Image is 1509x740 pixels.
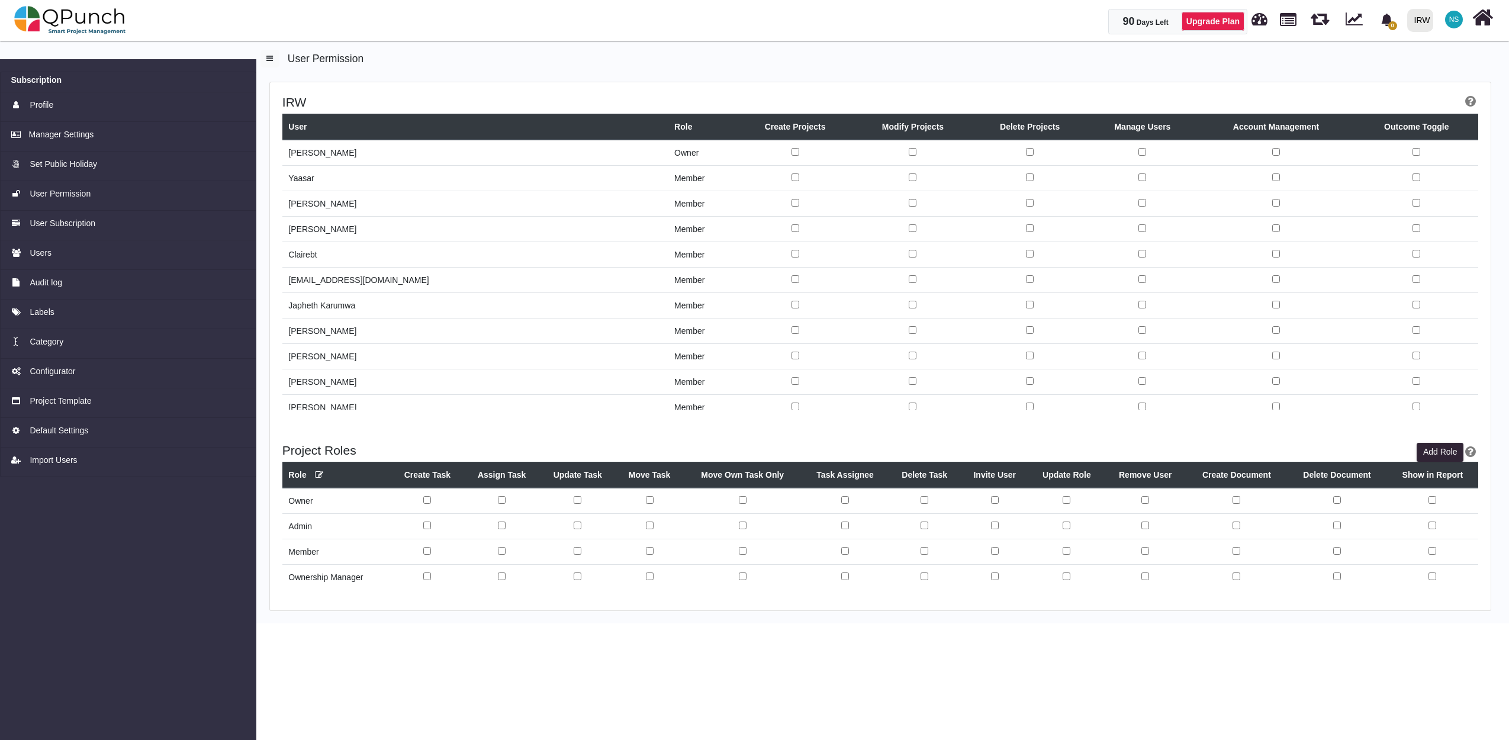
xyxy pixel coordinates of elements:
[282,462,391,488] th: Role
[282,293,668,318] td: japheth.karumwa@irworldwide.org
[282,191,668,217] td: mohammed.zabhier@irworldwide.org
[668,140,737,166] td: owner
[736,114,854,140] th: Create Projects
[282,443,1478,458] h4: Project Roles
[282,344,668,369] td: qasim.munir@irworldwide.org
[391,462,464,488] th: Create Task
[282,140,668,166] td: nadeem.sheikh@irworldwide.org
[1137,18,1169,27] span: Days Left
[282,95,1478,110] h4: IRW
[288,572,363,582] span: Ownership Manager
[11,75,62,85] h6: Subscription
[1463,443,1478,459] a: Help
[1387,462,1478,488] th: Show in Report
[282,242,668,268] td: claire.bedwell-thomas@irworldwide.org
[30,276,62,289] span: Audit log
[30,99,53,111] span: Profile
[1417,443,1463,462] button: Add Role
[282,166,668,191] td: yk@qpunch.co
[260,50,1500,65] h5: User Permission
[1472,7,1493,29] i: Home
[30,336,63,348] span: Category
[972,114,1087,140] th: Delete Projects
[30,306,54,318] span: Labels
[1280,8,1296,26] span: Projects
[282,318,668,344] td: umer.bhatti@irworldwide.org
[1449,16,1459,23] span: NS
[30,424,88,437] span: Default Settings
[1340,1,1373,40] div: Dynamic Report
[30,454,77,466] span: Import Users
[668,242,737,268] td: member
[30,365,75,378] span: Configurator
[854,114,972,140] th: Modify Projects
[1355,114,1478,140] th: Outcome Toggle
[30,395,91,407] span: Project Template
[668,369,737,395] td: member
[1388,21,1397,30] span: 0
[1414,10,1430,31] div: IRW
[1287,462,1387,488] th: Delete Document
[539,462,616,488] th: Update Task
[683,462,802,488] th: Move Own Task Only
[668,395,737,420] td: member
[1122,15,1134,27] span: 90
[668,344,737,369] td: member
[1311,6,1329,25] span: Releases
[282,268,668,293] td: assem.kassim@irworldwide.org
[30,158,97,170] span: Set Public Holiday
[30,188,91,200] span: User Permission
[1376,9,1397,30] div: Notification
[616,462,683,488] th: Move Task
[30,247,52,259] span: Users
[1182,12,1244,31] a: Upgrade Plan
[1402,1,1438,40] a: IRW
[29,128,94,141] span: Manager Settings
[961,462,1029,488] th: Invite User
[282,114,668,140] th: User
[668,217,737,242] td: member
[668,166,737,191] td: member
[14,2,126,38] img: qpunch-sp.fa6292f.png
[1198,114,1355,140] th: Account Management
[288,547,318,556] span: Member
[288,522,312,531] span: Admin
[282,217,668,242] td: aamar.qayum@irworldwide.org
[668,293,737,318] td: member
[668,114,737,140] th: Role
[802,462,888,488] th: Task Assignee
[464,462,540,488] th: Assign Task
[282,395,668,420] td: francis.ndichu@irworldwide.org
[1105,462,1186,488] th: Remove User
[1186,462,1288,488] th: Create Document
[1445,11,1463,28] span: Nadeem Sheikh
[1373,1,1402,38] a: bell fill0
[1029,462,1105,488] th: Update Role
[889,462,961,488] th: Delete Task
[1381,14,1393,26] svg: bell fill
[30,217,95,230] span: User Subscription
[668,191,737,217] td: member
[1463,95,1478,107] a: Help
[1438,1,1470,38] a: NS
[288,496,313,506] span: Owner
[1087,114,1197,140] th: Manage Users
[1251,7,1267,25] span: Dashboard
[668,268,737,293] td: member
[282,369,668,395] td: rubina.khan@islamic-relief.org.uk
[668,318,737,344] td: member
